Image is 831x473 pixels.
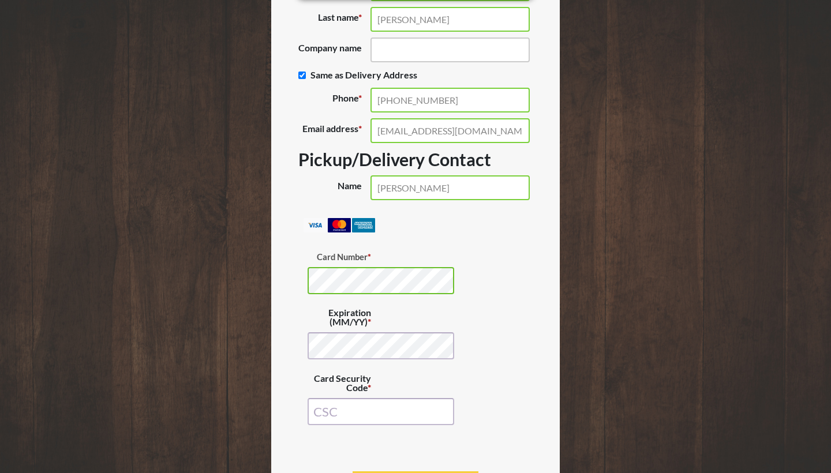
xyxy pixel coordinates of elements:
label: Last name [298,7,370,32]
label: Email address [298,118,370,143]
img: mastercard [328,218,351,232]
label: Expiration (MM/YY) [308,302,380,332]
label: Company name [298,37,370,62]
label: Same as Delivery Address [298,63,426,86]
h3: Pickup/Delivery Contact [298,149,533,170]
input: CSC [308,398,455,425]
label: Name [298,175,370,200]
label: Phone [298,88,370,112]
label: Card Number [308,247,380,267]
img: visa [304,218,327,232]
input: Same as Delivery Address [298,72,306,79]
label: Card Security Code [308,368,380,398]
img: amex [352,218,375,232]
fieldset: Payment Info [308,247,524,434]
